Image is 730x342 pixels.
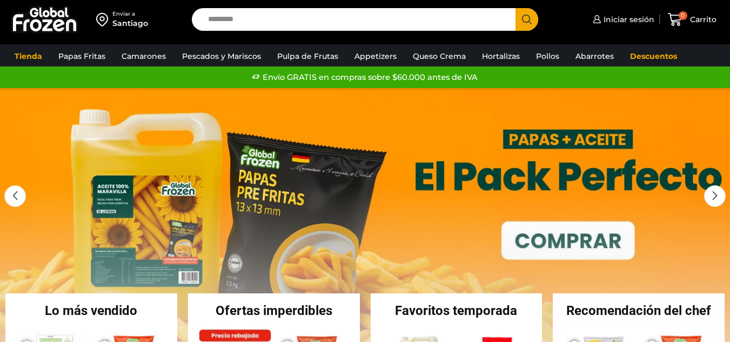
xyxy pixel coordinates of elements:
[704,185,726,207] div: Next slide
[349,46,402,66] a: Appetizers
[4,185,26,207] div: Previous slide
[112,10,148,18] div: Enviar a
[553,304,725,317] h2: Recomendación del chef
[570,46,619,66] a: Abarrotes
[407,46,471,66] a: Queso Crema
[531,46,565,66] a: Pollos
[272,46,344,66] a: Pulpa de Frutas
[687,14,716,25] span: Carrito
[601,14,654,25] span: Iniciar sesión
[116,46,171,66] a: Camarones
[590,9,654,30] a: Iniciar sesión
[9,46,48,66] a: Tienda
[96,10,112,29] img: address-field-icon.svg
[679,11,687,20] span: 0
[477,46,525,66] a: Hortalizas
[188,304,360,317] h2: Ofertas imperdibles
[371,304,543,317] h2: Favoritos temporada
[625,46,682,66] a: Descuentos
[515,8,538,31] button: Search button
[5,304,177,317] h2: Lo más vendido
[112,18,148,29] div: Santiago
[177,46,266,66] a: Pescados y Mariscos
[665,7,719,32] a: 0 Carrito
[53,46,111,66] a: Papas Fritas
